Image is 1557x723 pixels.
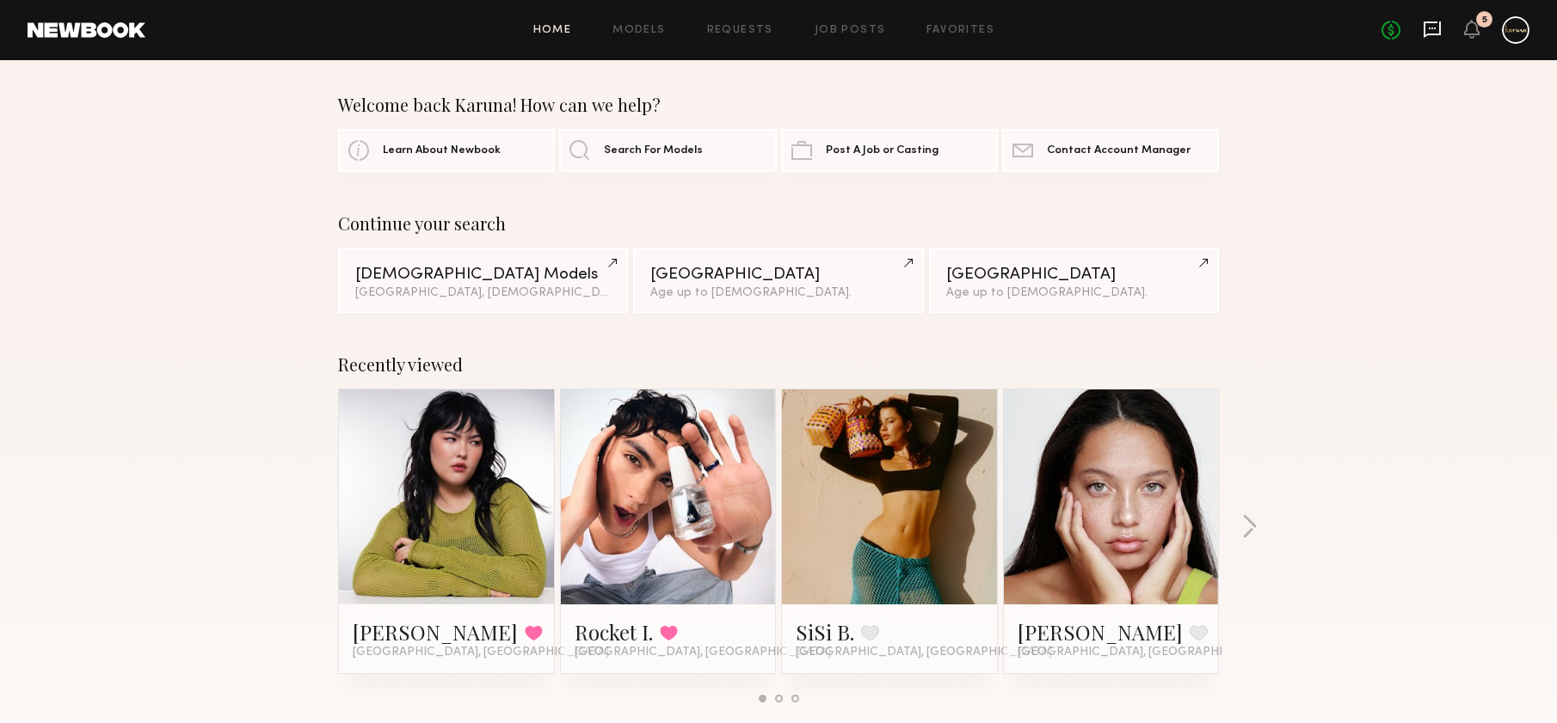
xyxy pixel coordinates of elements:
a: [PERSON_NAME] [353,618,518,646]
a: SiSi B. [796,618,854,646]
a: [GEOGRAPHIC_DATA]Age up to [DEMOGRAPHIC_DATA]. [929,248,1219,313]
a: Learn About Newbook [338,129,555,172]
span: Search For Models [604,145,703,156]
div: Continue your search [338,213,1219,234]
a: Contact Account Manager [1002,129,1219,172]
a: Job Posts [815,25,886,36]
a: Home [533,25,572,36]
a: Models [612,25,665,36]
div: [GEOGRAPHIC_DATA] [946,267,1202,283]
a: Search For Models [559,129,776,172]
div: Recently viewed [338,354,1219,375]
a: [GEOGRAPHIC_DATA]Age up to [DEMOGRAPHIC_DATA]. [633,248,923,313]
a: Favorites [926,25,994,36]
a: Post A Job or Casting [781,129,998,172]
div: [DEMOGRAPHIC_DATA] Models [355,267,611,283]
a: Requests [707,25,773,36]
span: [GEOGRAPHIC_DATA], [GEOGRAPHIC_DATA] [796,646,1052,659]
a: Rocket I. [575,618,653,646]
div: [GEOGRAPHIC_DATA] [650,267,906,283]
span: [GEOGRAPHIC_DATA], [GEOGRAPHIC_DATA] [575,646,831,659]
span: Post A Job or Casting [826,145,939,156]
div: [GEOGRAPHIC_DATA], [DEMOGRAPHIC_DATA] [355,287,611,299]
a: [PERSON_NAME] [1018,618,1183,646]
span: [GEOGRAPHIC_DATA], [GEOGRAPHIC_DATA] [353,646,609,659]
span: Contact Account Manager [1047,145,1191,156]
span: Learn About Newbook [383,145,501,156]
div: Age up to [DEMOGRAPHIC_DATA]. [650,287,906,299]
div: Welcome back Karuna! How can we help? [338,95,1219,115]
a: [DEMOGRAPHIC_DATA] Models[GEOGRAPHIC_DATA], [DEMOGRAPHIC_DATA] [338,248,628,313]
span: [GEOGRAPHIC_DATA], [GEOGRAPHIC_DATA] [1018,646,1274,659]
div: Age up to [DEMOGRAPHIC_DATA]. [946,287,1202,299]
div: 5 [1482,15,1487,25]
